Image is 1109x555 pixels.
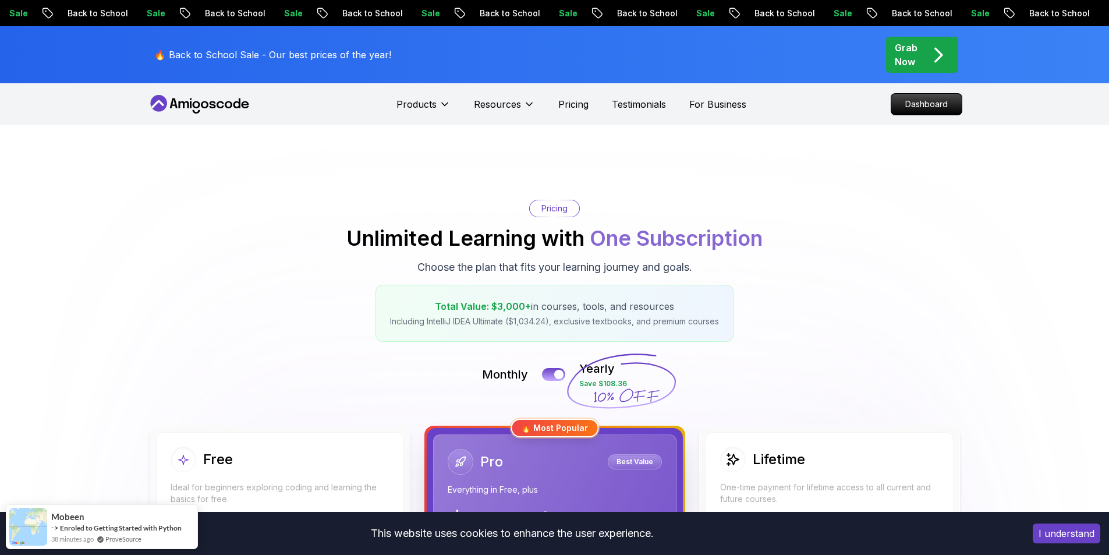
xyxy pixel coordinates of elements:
a: ProveSource [105,534,141,544]
h2: Unlimited Learning with [346,227,763,250]
span: -> [51,523,59,532]
a: Dashboard [891,93,962,115]
span: 38 minutes ago [51,534,94,544]
p: Sale [821,8,858,19]
p: Sale [683,8,721,19]
p: Back to School [742,8,821,19]
h2: Pro [480,453,503,471]
a: Testimonials [612,97,666,111]
button: Products [396,97,451,121]
p: Ideal for beginners exploring coding and learning the basics for free. [171,482,389,505]
p: Grab Now [895,41,917,69]
p: Back to School [604,8,683,19]
p: Back to School [467,8,546,19]
p: 🔥 Back to School Sale - Our best prices of the year! [154,48,391,62]
button: Accept cookies [1033,524,1100,543]
span: Total Value: $3,000+ [435,301,531,312]
div: This website uses cookies to enhance the user experience. [9,521,1015,546]
p: Sale [409,8,446,19]
p: $ 19.97 / Month [448,510,639,538]
p: Resources [474,97,521,111]
p: Best Value [610,456,660,468]
p: Back to School [879,8,958,19]
p: Back to School [1016,8,1096,19]
h2: Free [203,450,233,469]
p: Back to School [55,8,134,19]
p: Choose the plan that fits your learning journey and goals. [417,259,692,275]
p: Monthly [482,366,528,383]
p: Pricing [541,203,568,214]
a: Enroled to Getting Started with Python [60,524,182,532]
p: Products [396,97,437,111]
a: For Business [689,97,746,111]
p: Including IntelliJ IDEA Ultimate ($1,034.24), exclusive textbooks, and premium courses [390,316,719,327]
p: in courses, tools, and resources [390,299,719,313]
h2: Lifetime [753,450,805,469]
p: Sale [546,8,583,19]
p: Sale [958,8,995,19]
p: One-time payment for lifetime access to all current and future courses. [720,482,939,505]
p: Back to School [192,8,271,19]
p: Sale [134,8,171,19]
p: Everything in Free, plus [448,484,662,496]
span: One Subscription [590,225,763,251]
a: Pricing [558,97,589,111]
p: Back to School [329,8,409,19]
span: mobeen [51,512,84,522]
button: Resources [474,97,535,121]
img: provesource social proof notification image [9,508,47,546]
p: Dashboard [891,94,962,115]
p: Sale [271,8,309,19]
